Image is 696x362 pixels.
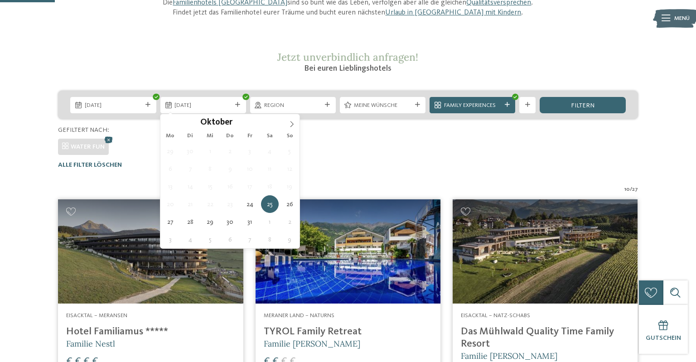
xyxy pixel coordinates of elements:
[571,102,594,109] span: filtern
[261,178,279,195] span: Oktober 18, 2025
[461,351,557,361] span: Familie [PERSON_NAME]
[264,326,432,338] h4: TYROL Family Retreat
[304,64,391,72] span: Bei euren Lieblingshotels
[385,9,521,16] a: Urlaub in [GEOGRAPHIC_DATA] mit Kindern
[256,199,440,304] img: Familien Wellness Residence Tyrol ****
[241,231,259,248] span: November 7, 2025
[261,213,279,231] span: November 1, 2025
[181,178,199,195] span: Oktober 14, 2025
[241,142,259,160] span: Oktober 3, 2025
[281,213,299,231] span: November 2, 2025
[281,178,299,195] span: Oktober 19, 2025
[200,119,232,127] span: Oktober
[181,142,199,160] span: September 30, 2025
[71,144,105,150] span: WATER FUN
[453,199,638,304] img: Familienhotels gesucht? Hier findet ihr die besten!
[221,231,239,248] span: November 6, 2025
[220,133,240,139] span: Do
[161,195,179,213] span: Oktober 20, 2025
[639,305,688,354] a: Gutschein
[58,199,243,304] img: Familienhotels gesucht? Hier findet ihr die besten!
[221,178,239,195] span: Oktober 16, 2025
[232,117,262,127] input: Year
[161,231,179,248] span: November 3, 2025
[632,185,638,193] span: 27
[241,160,259,178] span: Oktober 10, 2025
[261,231,279,248] span: November 8, 2025
[261,195,279,213] span: Oktober 25, 2025
[161,142,179,160] span: September 29, 2025
[66,338,115,349] span: Familie Nestl
[277,50,418,63] span: Jetzt unverbindlich anfragen!
[85,101,142,110] span: [DATE]
[260,133,280,139] span: Sa
[461,313,530,319] span: Eisacktal – Natz-Schabs
[200,133,220,139] span: Mi
[181,231,199,248] span: November 4, 2025
[264,101,321,110] span: Region
[174,101,232,110] span: [DATE]
[161,160,179,178] span: Oktober 6, 2025
[240,133,260,139] span: Fr
[264,338,360,349] span: Familie [PERSON_NAME]
[181,195,199,213] span: Oktober 21, 2025
[280,133,300,139] span: So
[461,326,629,350] h4: Das Mühlwald Quality Time Family Resort
[241,213,259,231] span: Oktober 31, 2025
[630,185,632,193] span: /
[221,213,239,231] span: Oktober 30, 2025
[66,313,127,319] span: Eisacktal – Meransen
[201,160,219,178] span: Oktober 8, 2025
[58,127,109,133] span: Gefiltert nach:
[221,160,239,178] span: Oktober 9, 2025
[161,213,179,231] span: Oktober 27, 2025
[181,160,199,178] span: Oktober 7, 2025
[281,160,299,178] span: Oktober 12, 2025
[354,101,411,110] span: Meine Wünsche
[241,178,259,195] span: Oktober 17, 2025
[201,213,219,231] span: Oktober 29, 2025
[281,231,299,248] span: November 9, 2025
[221,195,239,213] span: Oktober 23, 2025
[181,213,199,231] span: Oktober 28, 2025
[161,178,179,195] span: Oktober 13, 2025
[241,195,259,213] span: Oktober 24, 2025
[160,133,180,139] span: Mo
[646,335,681,341] span: Gutschein
[201,178,219,195] span: Oktober 15, 2025
[58,162,122,168] span: Alle Filter löschen
[201,231,219,248] span: November 5, 2025
[281,142,299,160] span: Oktober 5, 2025
[261,160,279,178] span: Oktober 11, 2025
[221,142,239,160] span: Oktober 2, 2025
[261,142,279,160] span: Oktober 4, 2025
[281,195,299,213] span: Oktober 26, 2025
[201,195,219,213] span: Oktober 22, 2025
[201,142,219,160] span: Oktober 1, 2025
[624,185,630,193] span: 10
[444,101,501,110] span: Family Experiences
[264,313,334,319] span: Meraner Land – Naturns
[180,133,200,139] span: Di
